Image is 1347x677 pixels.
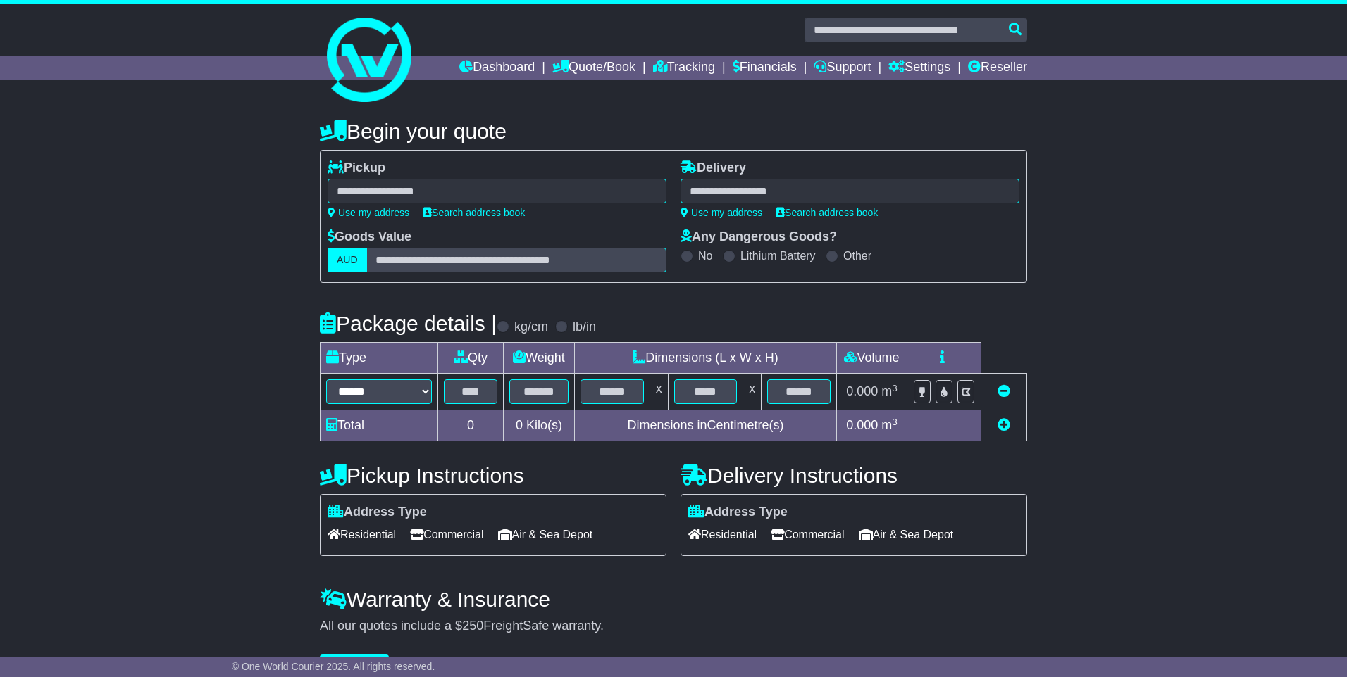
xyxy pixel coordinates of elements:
td: x [650,374,668,410]
td: Weight [504,343,575,374]
span: Commercial [410,524,483,545]
span: Residential [688,524,757,545]
label: kg/cm [514,319,548,335]
td: Type [321,343,438,374]
a: Support [814,56,871,80]
label: Other [843,249,871,262]
h4: Delivery Instructions [681,464,1027,487]
sup: 3 [892,417,898,427]
span: 0 [516,418,523,432]
td: Kilo(s) [504,410,575,441]
h4: Warranty & Insurance [320,588,1027,611]
a: Settings [888,56,950,80]
span: m [881,418,898,432]
label: Delivery [681,160,746,176]
label: Any Dangerous Goods? [681,229,837,245]
h4: Package details | [320,312,497,335]
label: Address Type [688,505,788,520]
span: 0.000 [846,418,878,432]
label: No [698,249,712,262]
a: Dashboard [459,56,535,80]
a: Add new item [998,418,1010,432]
span: Air & Sea Depot [498,524,593,545]
a: Financials [733,56,797,80]
label: Lithium Battery [740,249,816,262]
label: Address Type [328,505,427,520]
a: Quote/Book [552,56,635,80]
span: 0.000 [846,384,878,398]
a: Search address book [776,207,878,218]
h4: Pickup Instructions [320,464,666,487]
td: Volume [836,343,907,374]
label: lb/in [573,319,596,335]
a: Tracking [653,56,715,80]
a: Remove this item [998,384,1010,398]
label: Pickup [328,160,385,176]
div: All our quotes include a $ FreightSafe warranty. [320,619,1027,634]
a: Reseller [968,56,1027,80]
td: Total [321,410,438,441]
span: © One World Courier 2025. All rights reserved. [232,661,435,672]
td: Dimensions (L x W x H) [574,343,836,374]
h4: Begin your quote [320,120,1027,143]
span: Commercial [771,524,844,545]
td: 0 [438,410,504,441]
span: Air & Sea Depot [859,524,954,545]
span: m [881,384,898,398]
label: Goods Value [328,229,411,245]
a: Use my address [328,207,409,218]
span: Residential [328,524,396,545]
a: Search address book [423,207,525,218]
a: Use my address [681,207,762,218]
td: Dimensions in Centimetre(s) [574,410,836,441]
td: x [743,374,762,410]
sup: 3 [892,383,898,393]
td: Qty [438,343,504,374]
label: AUD [328,248,367,272]
span: 250 [462,619,483,633]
